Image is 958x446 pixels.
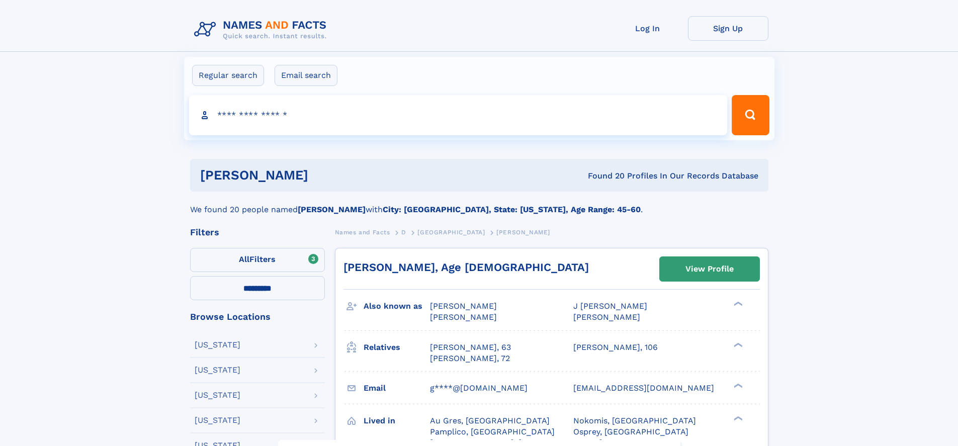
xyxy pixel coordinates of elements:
[573,383,714,393] span: [EMAIL_ADDRESS][DOMAIN_NAME]
[688,16,768,41] a: Sign Up
[573,416,696,425] span: Nokomis, [GEOGRAPHIC_DATA]
[448,170,758,182] div: Found 20 Profiles In Our Records Database
[275,65,337,86] label: Email search
[192,65,264,86] label: Regular search
[343,261,589,274] a: [PERSON_NAME], Age [DEMOGRAPHIC_DATA]
[383,205,641,214] b: City: [GEOGRAPHIC_DATA], State: [US_STATE], Age Range: 45-60
[731,415,743,421] div: ❯
[417,226,485,238] a: [GEOGRAPHIC_DATA]
[573,342,658,353] a: [PERSON_NAME], 106
[239,254,249,264] span: All
[364,412,430,429] h3: Lived in
[607,16,688,41] a: Log In
[430,312,497,322] span: [PERSON_NAME]
[660,257,759,281] a: View Profile
[685,257,734,281] div: View Profile
[189,95,728,135] input: search input
[195,341,240,349] div: [US_STATE]
[573,427,688,436] span: Osprey, [GEOGRAPHIC_DATA]
[573,312,640,322] span: [PERSON_NAME]
[573,301,647,311] span: J [PERSON_NAME]
[430,427,555,436] span: Pamplico, [GEOGRAPHIC_DATA]
[732,95,769,135] button: Search Button
[731,382,743,389] div: ❯
[731,301,743,307] div: ❯
[430,301,497,311] span: [PERSON_NAME]
[190,192,768,216] div: We found 20 people named with .
[364,380,430,397] h3: Email
[731,341,743,348] div: ❯
[195,416,240,424] div: [US_STATE]
[401,226,406,238] a: D
[496,229,550,236] span: [PERSON_NAME]
[335,226,390,238] a: Names and Facts
[430,342,511,353] a: [PERSON_NAME], 63
[195,391,240,399] div: [US_STATE]
[430,416,550,425] span: Au Gres, [GEOGRAPHIC_DATA]
[298,205,366,214] b: [PERSON_NAME]
[364,298,430,315] h3: Also known as
[364,339,430,356] h3: Relatives
[401,229,406,236] span: D
[417,229,485,236] span: [GEOGRAPHIC_DATA]
[190,248,325,272] label: Filters
[430,353,510,364] a: [PERSON_NAME], 72
[190,228,325,237] div: Filters
[190,312,325,321] div: Browse Locations
[195,366,240,374] div: [US_STATE]
[190,16,335,43] img: Logo Names and Facts
[200,169,448,182] h1: [PERSON_NAME]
